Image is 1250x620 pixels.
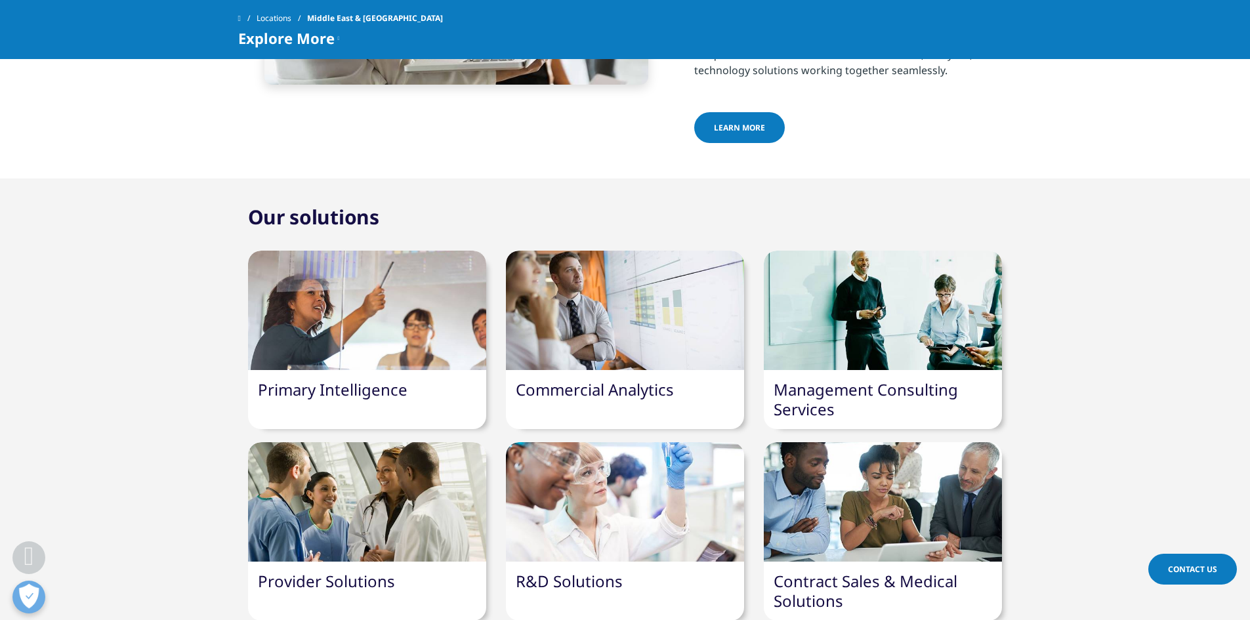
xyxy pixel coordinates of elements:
span: Middle East & [GEOGRAPHIC_DATA] [307,7,443,30]
span: Explore More [238,30,335,46]
a: Locations [257,7,307,30]
a: Primary Intelligence [258,379,407,400]
span: Learn more [714,122,765,133]
a: R&D Solutions [516,570,623,592]
a: Management Consulting Services [774,379,958,420]
a: Learn more [694,112,785,143]
a: Contract Sales & Medical Solutions [774,570,957,611]
a: Provider Solutions [258,570,395,592]
span: Contact Us [1168,564,1217,575]
button: Open Preferences [12,581,45,613]
h2: Our solutions [248,204,379,230]
a: Contact Us [1148,554,1237,585]
a: Commercial Analytics [516,379,674,400]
